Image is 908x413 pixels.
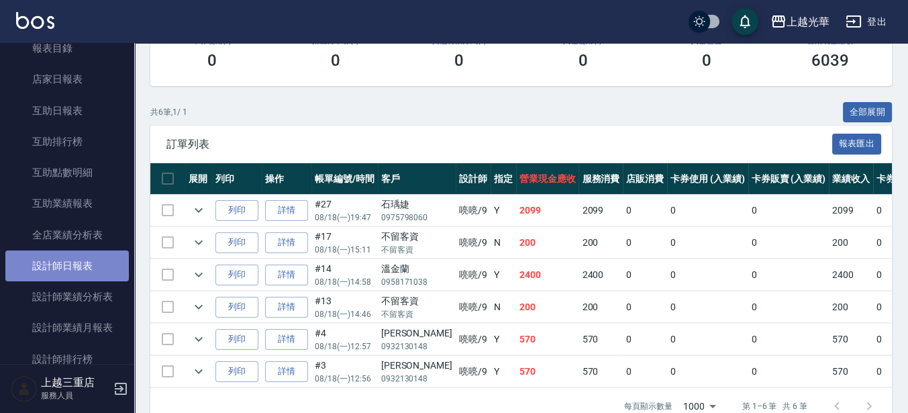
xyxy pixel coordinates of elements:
[315,308,374,320] p: 08/18 (一) 14:46
[516,195,579,226] td: 2099
[491,163,516,195] th: 指定
[265,265,308,285] a: 詳情
[315,340,374,353] p: 08/18 (一) 12:57
[702,51,711,70] h3: 0
[381,340,452,353] p: 0932130148
[829,291,873,323] td: 200
[491,259,516,291] td: Y
[5,95,129,126] a: 互助日報表
[215,361,258,382] button: 列印
[381,244,452,256] p: 不留客資
[491,324,516,355] td: Y
[623,195,667,226] td: 0
[516,324,579,355] td: 570
[185,163,212,195] th: 展開
[667,163,748,195] th: 卡券使用 (入業績)
[381,373,452,385] p: 0932130148
[456,195,491,226] td: 喨喨 /9
[265,232,308,253] a: 詳情
[829,227,873,259] td: 200
[331,51,340,70] h3: 0
[212,163,262,195] th: 列印
[315,373,374,385] p: 08/18 (一) 12:56
[829,163,873,195] th: 業績收入
[189,200,209,220] button: expand row
[578,51,588,70] h3: 0
[578,291,623,323] td: 200
[748,291,829,323] td: 0
[843,102,893,123] button: 全部展開
[311,324,378,355] td: #4
[456,227,491,259] td: 喨喨 /9
[311,356,378,387] td: #3
[748,324,829,355] td: 0
[381,230,452,244] div: 不留客資
[381,262,452,276] div: 溫金蘭
[381,294,452,308] div: 不留客資
[265,361,308,382] a: 詳情
[265,200,308,221] a: 詳情
[578,259,623,291] td: 2400
[5,188,129,219] a: 互助業績報表
[667,291,748,323] td: 0
[5,281,129,312] a: 設計師業績分析表
[381,276,452,288] p: 0958171038
[5,250,129,281] a: 設計師日報表
[215,297,258,318] button: 列印
[215,232,258,253] button: 列印
[381,359,452,373] div: [PERSON_NAME]
[516,356,579,387] td: 570
[748,195,829,226] td: 0
[189,265,209,285] button: expand row
[516,163,579,195] th: 營業現金應收
[491,356,516,387] td: Y
[311,195,378,226] td: #27
[732,8,758,35] button: save
[456,259,491,291] td: 喨喨 /9
[5,33,129,64] a: 報表目錄
[189,232,209,253] button: expand row
[491,291,516,323] td: N
[623,259,667,291] td: 0
[578,356,623,387] td: 570
[748,163,829,195] th: 卡券販賣 (入業績)
[456,163,491,195] th: 設計師
[5,344,129,375] a: 設計師排行榜
[207,51,217,70] h3: 0
[265,329,308,350] a: 詳情
[623,324,667,355] td: 0
[516,259,579,291] td: 2400
[578,227,623,259] td: 200
[667,195,748,226] td: 0
[491,227,516,259] td: N
[787,13,829,30] div: 上越光華
[311,259,378,291] td: #14
[315,276,374,288] p: 08/18 (一) 14:58
[378,163,456,195] th: 客戶
[41,389,109,402] p: 服務人員
[11,375,38,402] img: Person
[189,361,209,381] button: expand row
[215,200,258,221] button: 列印
[311,163,378,195] th: 帳單編號/時間
[5,157,129,188] a: 互助點數明細
[381,197,452,212] div: 石瑀婕
[829,259,873,291] td: 2400
[742,400,807,412] p: 第 1–6 筆 共 6 筆
[840,9,892,34] button: 登出
[623,227,667,259] td: 0
[578,195,623,226] td: 2099
[381,308,452,320] p: 不留客資
[667,259,748,291] td: 0
[41,376,109,389] h5: 上越三重店
[311,227,378,259] td: #17
[315,212,374,224] p: 08/18 (一) 19:47
[454,51,464,70] h3: 0
[829,324,873,355] td: 570
[5,126,129,157] a: 互助排行榜
[381,326,452,340] div: [PERSON_NAME]
[829,195,873,226] td: 2099
[623,163,667,195] th: 店販消費
[215,329,258,350] button: 列印
[748,356,829,387] td: 0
